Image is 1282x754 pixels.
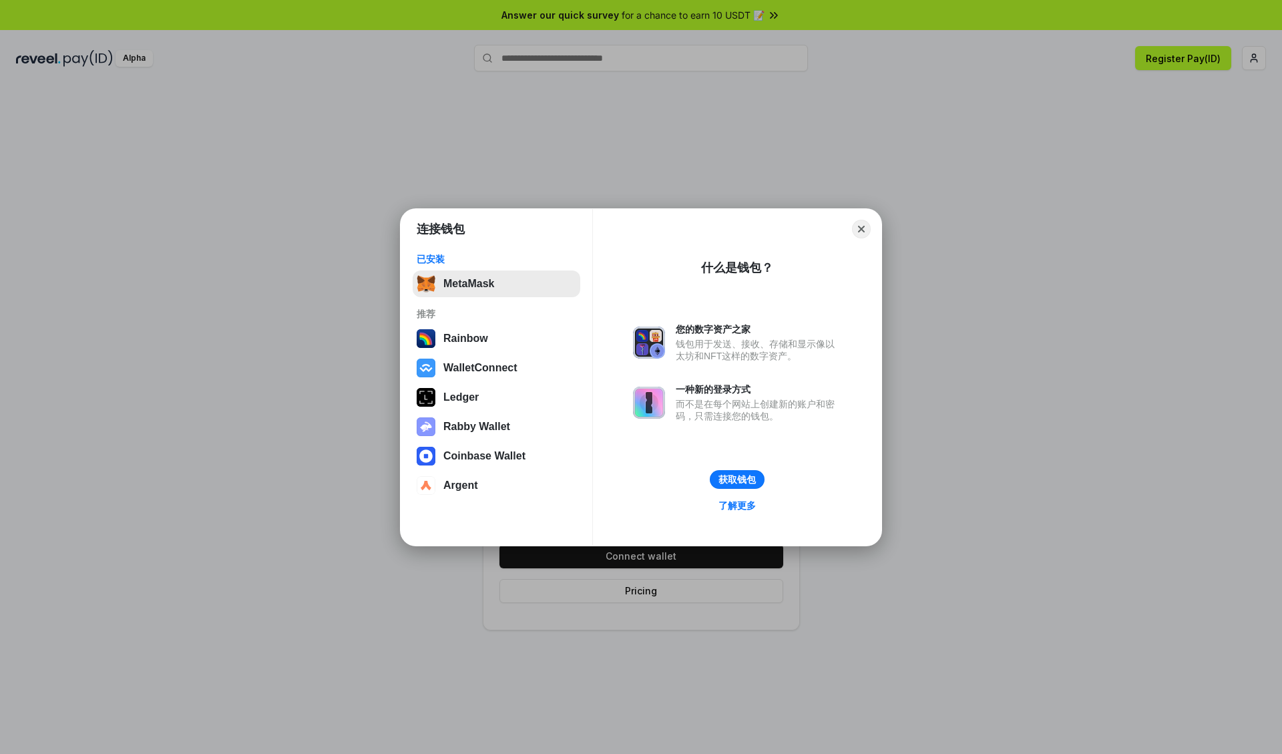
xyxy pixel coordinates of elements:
[417,359,435,377] img: svg+xml,%3Csvg%20width%3D%2228%22%20height%3D%2228%22%20viewBox%3D%220%200%2028%2028%22%20fill%3D...
[676,383,841,395] div: 一种新的登录方式
[443,362,517,374] div: WalletConnect
[413,472,580,499] button: Argent
[417,417,435,436] img: svg+xml,%3Csvg%20xmlns%3D%22http%3A%2F%2Fwww.w3.org%2F2000%2Fsvg%22%20fill%3D%22none%22%20viewBox...
[417,221,465,237] h1: 连接钱包
[417,476,435,495] img: svg+xml,%3Csvg%20width%3D%2228%22%20height%3D%2228%22%20viewBox%3D%220%200%2028%2028%22%20fill%3D...
[633,327,665,359] img: svg+xml,%3Csvg%20xmlns%3D%22http%3A%2F%2Fwww.w3.org%2F2000%2Fsvg%22%20fill%3D%22none%22%20viewBox...
[443,450,525,462] div: Coinbase Wallet
[718,500,756,512] div: 了解更多
[413,384,580,411] button: Ledger
[443,480,478,492] div: Argent
[413,413,580,440] button: Rabby Wallet
[417,253,576,265] div: 已安装
[417,308,576,320] div: 推荐
[443,333,488,345] div: Rainbow
[417,329,435,348] img: svg+xml,%3Csvg%20width%3D%22120%22%20height%3D%22120%22%20viewBox%3D%220%200%20120%20120%22%20fil...
[417,388,435,407] img: svg+xml,%3Csvg%20xmlns%3D%22http%3A%2F%2Fwww.w3.org%2F2000%2Fsvg%22%20width%3D%2228%22%20height%3...
[710,470,765,489] button: 获取钱包
[701,260,773,276] div: 什么是钱包？
[413,355,580,381] button: WalletConnect
[413,325,580,352] button: Rainbow
[417,447,435,465] img: svg+xml,%3Csvg%20width%3D%2228%22%20height%3D%2228%22%20viewBox%3D%220%200%2028%2028%22%20fill%3D...
[413,443,580,469] button: Coinbase Wallet
[443,421,510,433] div: Rabby Wallet
[676,398,841,422] div: 而不是在每个网站上创建新的账户和密码，只需连接您的钱包。
[676,323,841,335] div: 您的数字资产之家
[852,220,871,238] button: Close
[417,274,435,293] img: svg+xml,%3Csvg%20fill%3D%22none%22%20height%3D%2233%22%20viewBox%3D%220%200%2035%2033%22%20width%...
[718,474,756,486] div: 获取钱包
[443,278,494,290] div: MetaMask
[443,391,479,403] div: Ledger
[676,338,841,362] div: 钱包用于发送、接收、存储和显示像以太坊和NFT这样的数字资产。
[710,497,764,514] a: 了解更多
[413,270,580,297] button: MetaMask
[633,387,665,419] img: svg+xml,%3Csvg%20xmlns%3D%22http%3A%2F%2Fwww.w3.org%2F2000%2Fsvg%22%20fill%3D%22none%22%20viewBox...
